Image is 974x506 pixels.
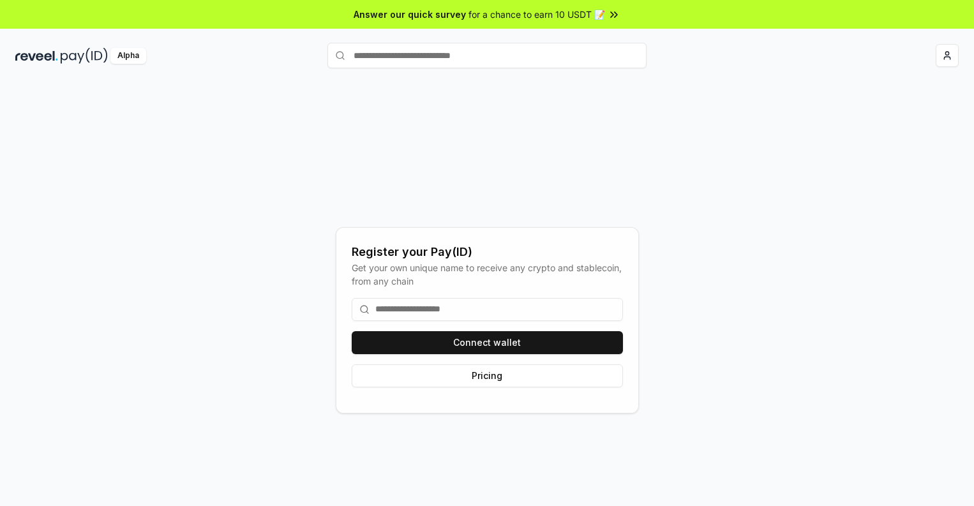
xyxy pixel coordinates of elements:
button: Connect wallet [352,331,623,354]
div: Alpha [110,48,146,64]
button: Pricing [352,364,623,387]
span: Answer our quick survey [354,8,466,21]
img: pay_id [61,48,108,64]
img: reveel_dark [15,48,58,64]
span: for a chance to earn 10 USDT 📝 [468,8,605,21]
div: Register your Pay(ID) [352,243,623,261]
div: Get your own unique name to receive any crypto and stablecoin, from any chain [352,261,623,288]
